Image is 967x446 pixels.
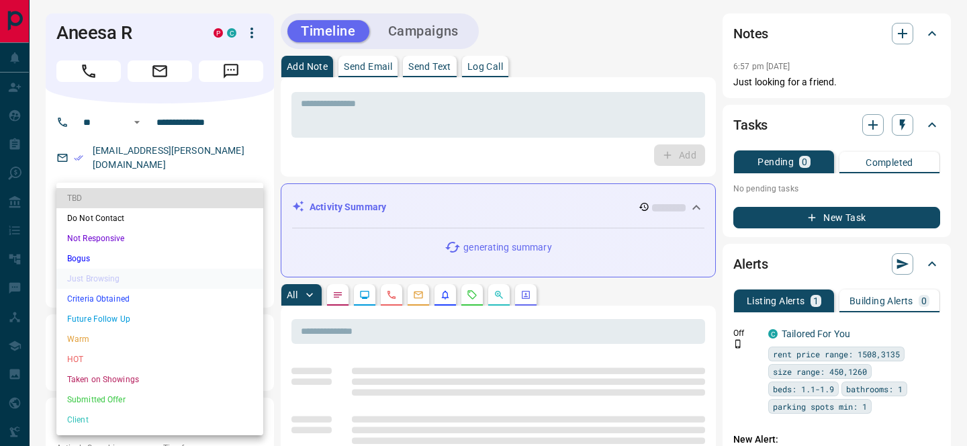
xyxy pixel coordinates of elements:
[56,390,263,410] li: Submitted Offer
[56,309,263,329] li: Future Follow Up
[56,349,263,369] li: HOT
[56,329,263,349] li: Warm
[56,249,263,269] li: Bogus
[56,228,263,249] li: Not Responsive
[56,410,263,430] li: Client
[56,369,263,390] li: Taken on Showings
[56,289,263,309] li: Criteria Obtained
[56,188,263,208] li: TBD
[56,208,263,228] li: Do Not Contact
